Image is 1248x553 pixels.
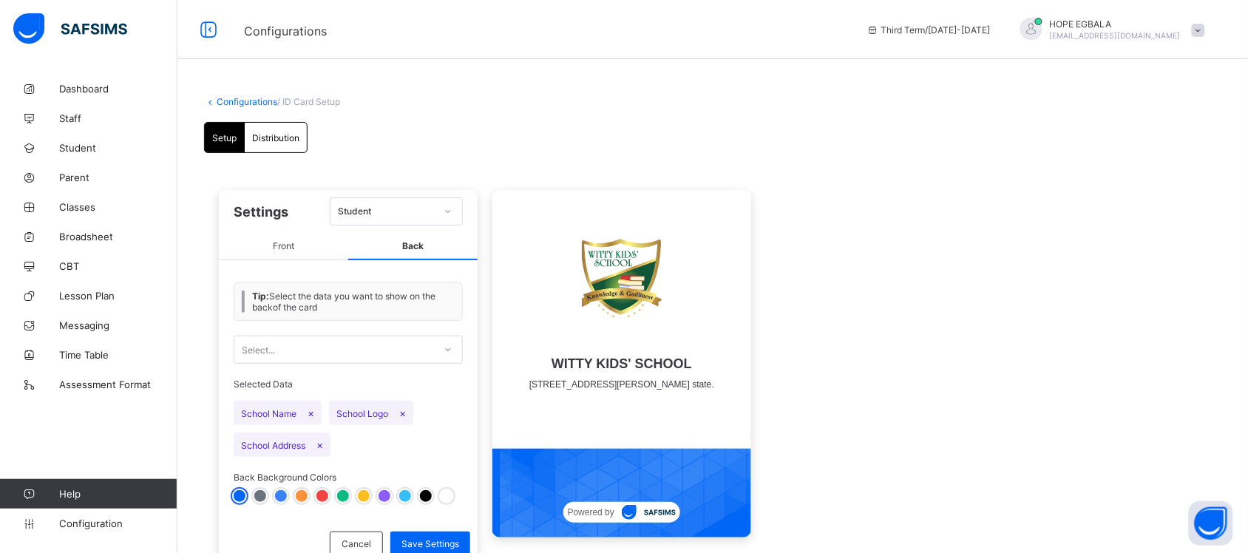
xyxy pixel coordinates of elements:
[338,206,435,217] div: Student
[420,490,432,502] div: #000000
[244,24,327,38] span: Configurations
[59,379,177,390] span: Assessment Format
[59,83,177,95] span: Dashboard
[348,233,478,260] span: Back
[59,349,177,361] span: Time Table
[219,233,348,260] span: Front
[217,96,277,107] a: Configurations
[316,490,328,502] div: #EF4444
[254,490,266,502] div: #6B7280
[59,201,177,213] span: Classes
[234,432,330,457] span: School Address
[1005,18,1213,42] div: HOPEEGBALA
[13,13,127,44] img: safsims
[329,401,413,425] span: School Logo
[59,319,177,331] span: Messaging
[212,132,237,143] span: Setup
[1050,31,1181,40] span: [EMAIL_ADDRESS][DOMAIN_NAME]
[59,488,177,500] span: Help
[342,538,371,549] span: Cancel
[622,505,676,520] img: safsims.135b583eef768097d7c66fa9e8d22233.svg
[316,438,323,451] span: ×
[526,353,718,376] span: WITTY KIDS' SCHOOL
[252,132,299,143] span: Distribution
[252,291,455,313] span: Select the data you want to show on the back of the card
[242,336,275,364] div: Select...
[234,204,288,220] span: Settings
[441,490,452,502] div: #ffffff
[234,401,322,425] span: School Name
[234,490,245,502] div: #0066F5
[379,490,390,502] div: #8B5CF6
[59,518,177,529] span: Configuration
[234,472,463,490] span: Back Background Colors
[399,407,406,419] span: ×
[234,379,463,393] span: Selected Data
[582,239,662,319] img: Student
[568,507,614,518] span: Powered by
[1050,18,1181,30] span: HOPE EGBALA
[1189,501,1233,546] button: Open asap
[337,490,349,502] div: #10B981
[59,142,177,154] span: Student
[867,24,991,35] span: session/term information
[308,407,314,419] span: ×
[277,96,340,107] span: / ID Card Setup
[59,112,177,124] span: Staff
[252,291,269,302] b: Tip:
[399,490,411,502] div: #38BDF8
[296,490,308,502] div: #FB923C
[59,290,177,302] span: Lesson Plan
[59,231,177,242] span: Broadsheet
[59,260,177,272] span: CBT
[59,172,177,183] span: Parent
[401,538,459,549] span: Save Settings
[358,490,370,502] div: #FBBF24
[529,379,714,390] span: [STREET_ADDRESS][PERSON_NAME] state.
[275,490,287,502] div: #3B82F6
